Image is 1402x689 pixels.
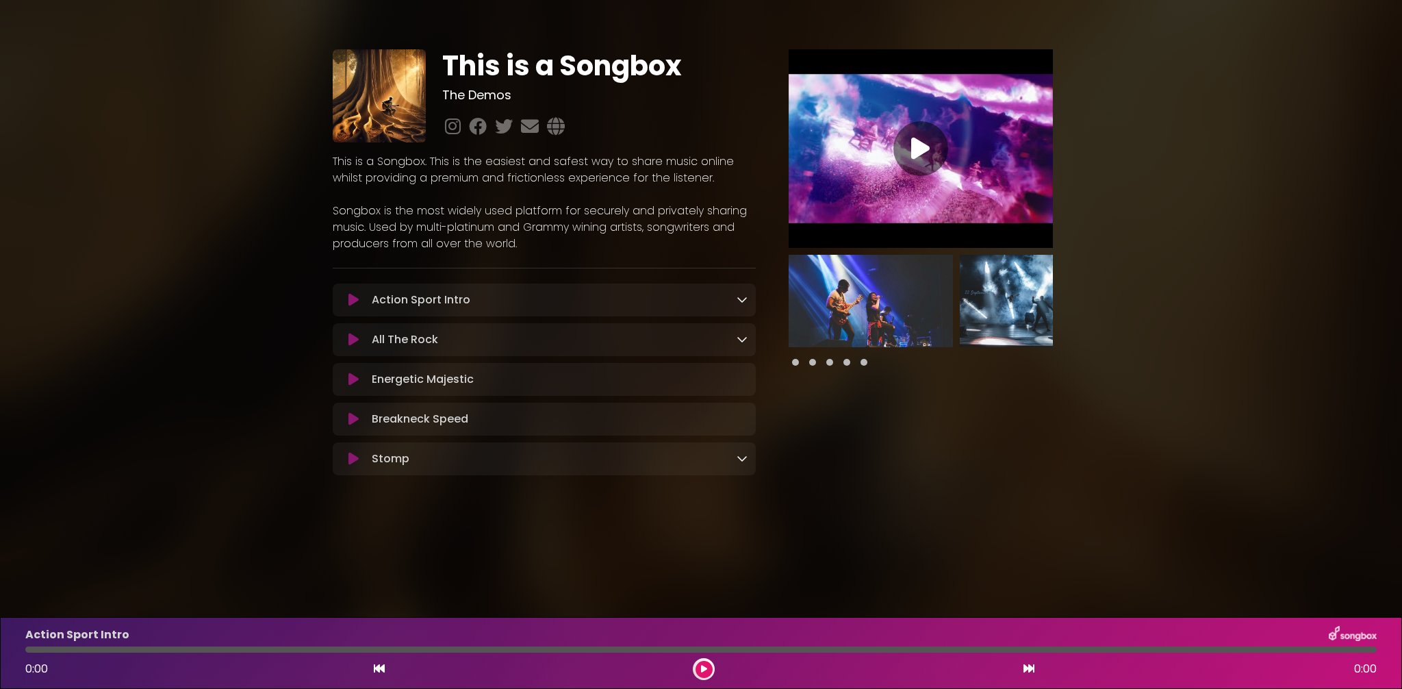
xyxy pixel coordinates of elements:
[442,49,755,82] h1: This is a Songbox
[789,49,1053,248] img: Video Thumbnail
[372,411,468,427] p: Breakneck Speed
[372,331,438,348] p: All The Rock
[442,88,755,103] h3: The Demos
[372,292,470,308] p: Action Sport Intro
[960,255,1124,347] img: 5SBxY6KGTbm7tdT8d3UB
[789,255,953,347] img: VGKDuGESIqn1OmxWBYqA
[372,371,474,388] p: Energetic Majestic
[333,153,756,186] p: This is a Songbox. This is the easiest and safest way to share music online whilst providing a pr...
[333,203,756,252] p: Songbox is the most widely used platform for securely and privately sharing music. Used by multi-...
[333,49,426,142] img: aCQhYPbzQtmD8pIHw81E
[372,451,409,467] p: Stomp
